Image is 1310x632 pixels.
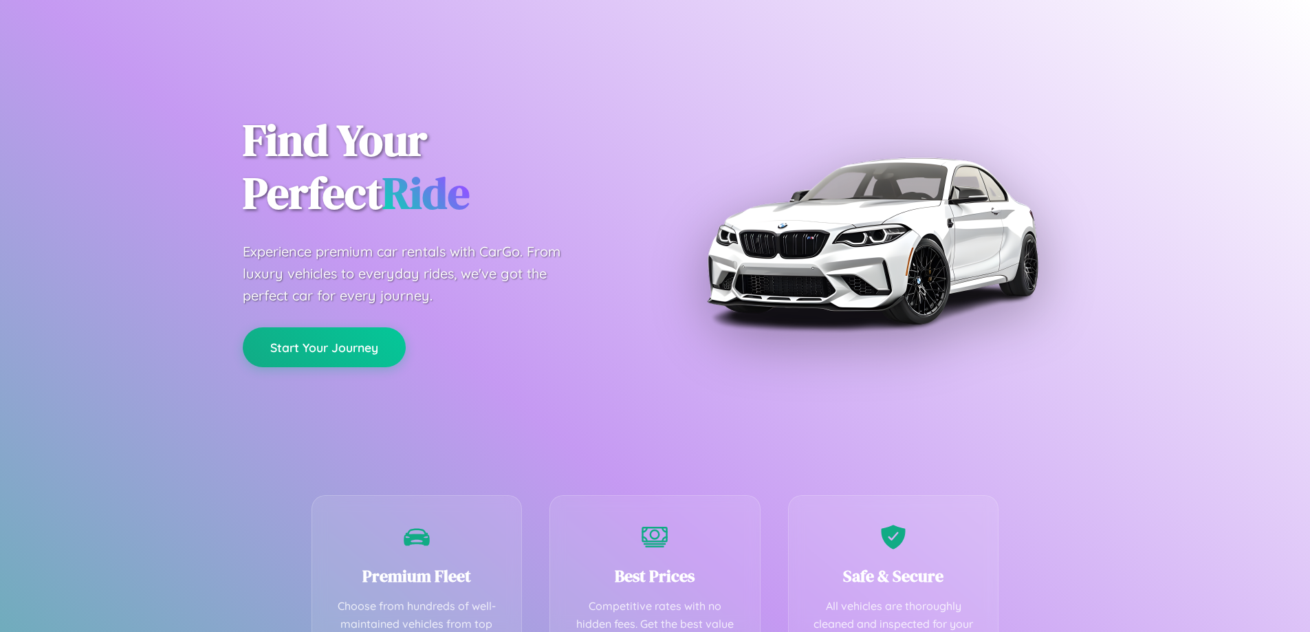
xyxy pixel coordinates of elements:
[333,565,501,587] h3: Premium Fleet
[382,163,470,223] span: Ride
[571,565,739,587] h3: Best Prices
[243,327,406,367] button: Start Your Journey
[243,241,587,307] p: Experience premium car rentals with CarGo. From luxury vehicles to everyday rides, we've got the ...
[700,69,1044,413] img: Premium BMW car rental vehicle
[809,565,978,587] h3: Safe & Secure
[243,114,635,220] h1: Find Your Perfect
